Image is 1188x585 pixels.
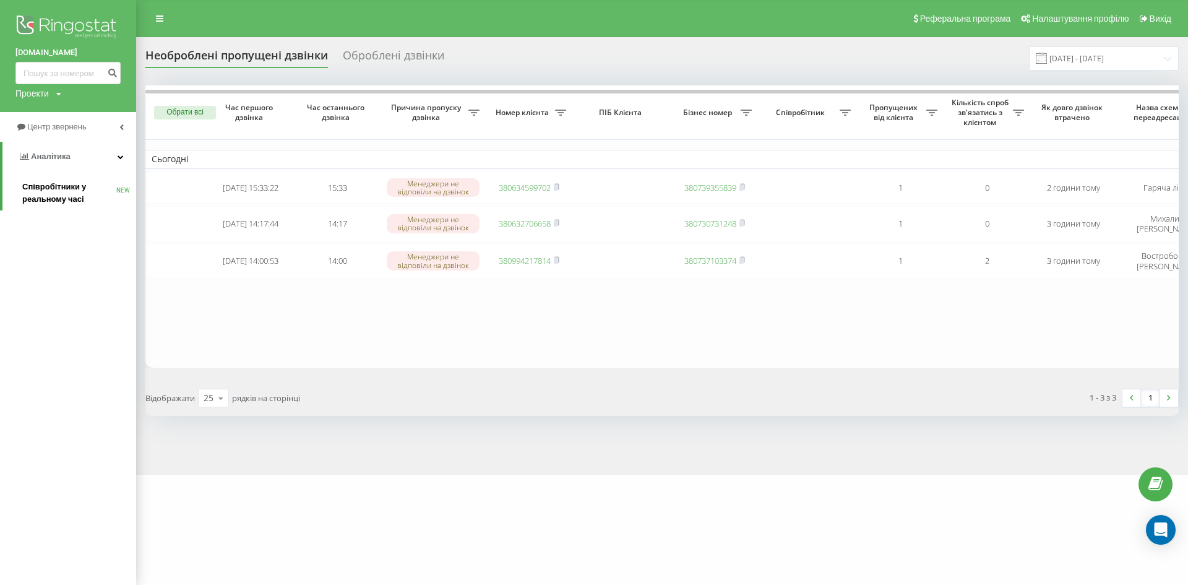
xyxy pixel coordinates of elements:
[920,14,1011,24] span: Реферальна програма
[294,244,381,279] td: 14:00
[145,49,328,68] div: Необроблені пропущені дзвінки
[232,392,300,404] span: рядків на сторінці
[499,255,551,266] a: 380994217814
[387,103,468,122] span: Причина пропуску дзвінка
[204,392,213,404] div: 25
[387,178,480,197] div: Менеджери не відповіли на дзвінок
[944,171,1030,204] td: 0
[27,122,87,131] span: Центр звернень
[2,142,136,171] a: Аналiтика
[857,244,944,279] td: 1
[1150,14,1171,24] span: Вихід
[217,103,284,122] span: Час першого дзвінка
[1146,515,1176,545] div: Open Intercom Messenger
[145,392,195,404] span: Відображати
[684,182,736,193] a: 380739355839
[387,214,480,233] div: Менеджери не відповіли на дзвінок
[678,108,741,118] span: Бізнес номер
[499,182,551,193] a: 380634599702
[950,98,1013,127] span: Кількість спроб зв'язатись з клієнтом
[22,176,136,210] a: Співробітники у реальному часіNEW
[944,244,1030,279] td: 2
[1030,244,1117,279] td: 3 години тому
[863,103,926,122] span: Пропущених від клієнта
[944,206,1030,241] td: 0
[1090,391,1116,404] div: 1 - 3 з 3
[294,171,381,204] td: 15:33
[207,206,294,241] td: [DATE] 14:17:44
[857,171,944,204] td: 1
[1040,103,1107,122] span: Як довго дзвінок втрачено
[1030,206,1117,241] td: 3 години тому
[1030,171,1117,204] td: 2 години тому
[684,255,736,266] a: 380737103374
[583,108,661,118] span: ПІБ Клієнта
[857,206,944,241] td: 1
[207,244,294,279] td: [DATE] 14:00:53
[764,108,840,118] span: Співробітник
[387,251,480,270] div: Менеджери не відповіли на дзвінок
[294,206,381,241] td: 14:17
[22,181,116,206] span: Співробітники у реальному часі
[304,103,371,122] span: Час останнього дзвінка
[15,62,121,84] input: Пошук за номером
[1141,389,1160,407] a: 1
[207,171,294,204] td: [DATE] 15:33:22
[343,49,444,68] div: Оброблені дзвінки
[492,108,555,118] span: Номер клієнта
[15,12,121,43] img: Ringostat logo
[1032,14,1129,24] span: Налаштування профілю
[15,46,121,59] a: [DOMAIN_NAME]
[499,218,551,229] a: 380632706658
[684,218,736,229] a: 380730731248
[15,87,49,100] div: Проекти
[154,106,216,119] button: Обрати всі
[31,152,71,161] span: Аналiтика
